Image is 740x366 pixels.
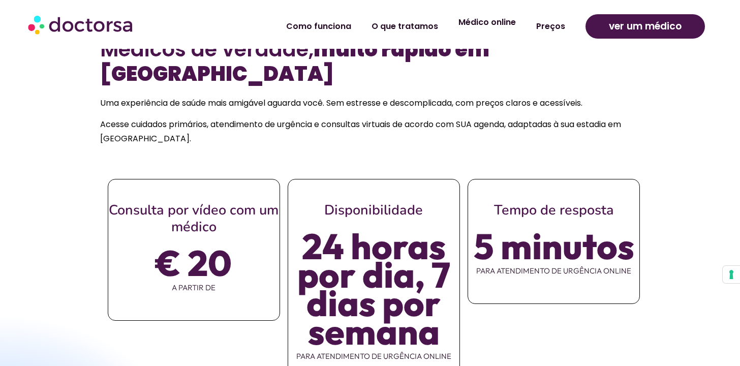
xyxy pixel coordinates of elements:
[296,351,451,361] font: para atendimento de urgência online
[723,266,740,283] button: Suas preferências de consentimento para tecnologias de rastreamento
[276,15,361,38] a: Como funciona
[100,35,314,64] font: Médicos de verdade,
[526,15,575,38] a: Preços
[156,240,232,285] font: € 20
[476,266,631,276] font: para atendimento de urgência online
[100,118,621,144] font: Acesse cuidados primários, atendimento de urgência e consultas virtuais de acordo com SUA agenda,...
[361,15,448,38] a: O que tratamos
[100,35,489,88] font: muito rápido em [GEOGRAPHIC_DATA]
[324,201,423,220] font: Disponibilidade
[372,20,438,32] font: O que tratamos
[536,20,565,32] font: Preços
[494,201,614,220] font: Tempo de resposta
[458,16,516,28] font: Médico online
[286,20,351,32] font: Como funciona
[172,283,215,292] font: a partir de
[196,15,575,38] nav: Menu
[609,19,682,33] font: ver um médico
[100,97,582,109] font: Uma experiência de saúde mais amigável aguarda você. Sem estresse e descomplicada, com preços cla...
[448,11,526,34] a: Médico online
[474,224,634,268] font: 5 minutos
[297,224,450,354] font: 24 horas por dia, 7 dias por semana
[109,201,279,236] font: Consulta por vídeo com um médico
[585,14,705,39] a: ver um médico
